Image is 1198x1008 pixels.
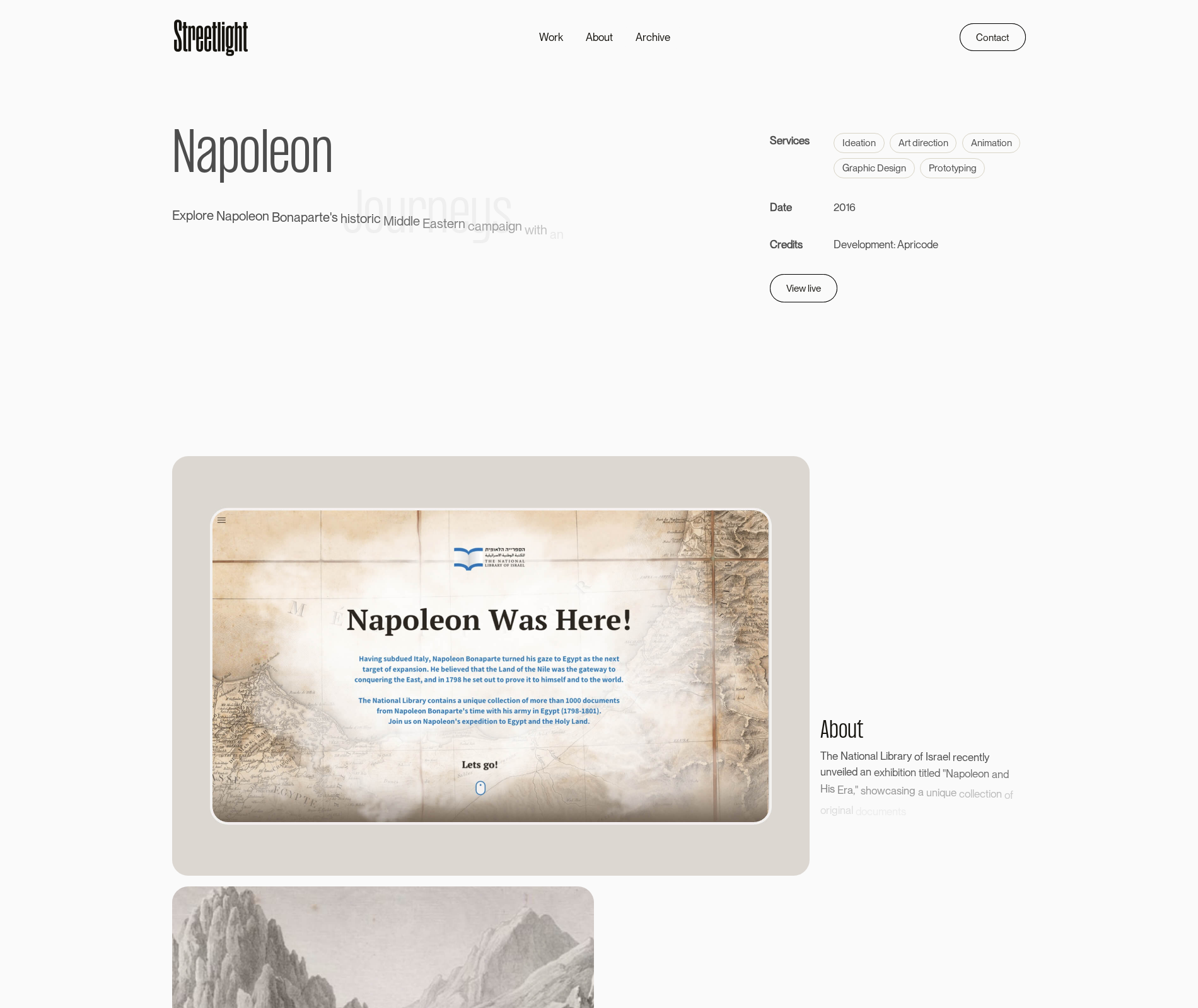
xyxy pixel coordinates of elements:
a: Contact [960,23,1026,51]
span: t [898,806,901,820]
span: a [499,217,506,236]
span: l [927,767,929,781]
span: u [847,719,857,743]
div: Work [539,30,563,45]
span: N [946,767,953,781]
span: e [413,211,420,230]
a: Work [528,26,574,49]
span: d [1003,769,1009,782]
span: e [323,208,330,227]
span: o [289,127,310,186]
span: " [943,767,946,781]
span: n [866,766,871,780]
span: g [832,804,838,818]
span: l [260,127,269,186]
span: a [225,207,232,226]
span: t [924,767,927,781]
span: i [371,209,374,228]
span: p [301,208,308,227]
span: n [996,788,1002,802]
span: y [907,750,912,764]
span: l [972,788,974,802]
span: e [269,127,289,186]
span: s [901,806,906,820]
span: t [537,220,540,239]
span: d [934,767,940,781]
a: Archive [624,26,682,49]
span: o [861,806,867,820]
span: r [903,750,907,764]
div: Prototyping [920,158,985,178]
div: Art direction [890,133,957,153]
span: o [1004,789,1010,803]
span: a [897,750,903,764]
span: o [280,208,287,227]
span: f [920,750,923,764]
span: c [959,788,965,802]
div: About [586,30,613,45]
span: a [937,751,943,765]
span: p [218,127,239,186]
span: r [933,751,937,765]
span: o [239,207,246,226]
span: q [939,787,945,801]
span: a [430,214,437,232]
span: o [978,767,984,781]
span: o [363,188,384,247]
span: e [968,751,974,765]
span: e [846,765,852,779]
span: E [837,784,844,798]
span: o [965,767,970,781]
span: d [404,211,410,230]
span: u [945,787,951,801]
span: l [982,751,984,765]
span: e [957,751,962,765]
span: l [851,804,853,818]
span: e [929,767,934,781]
span: N [172,127,195,186]
span: t [443,214,447,232]
span: l [246,207,248,226]
span: o [195,206,202,225]
span: a [196,127,218,186]
span: u [820,765,826,779]
span: e [951,787,957,801]
span: , [853,784,855,798]
span: n [311,127,333,186]
span: g [909,785,916,799]
span: l [876,750,878,764]
span: s [350,209,356,228]
span: h [540,220,547,239]
span: i [890,767,892,781]
span: n [840,804,846,818]
span: i [857,750,859,764]
span: ' [330,208,332,227]
span: r [893,750,897,764]
span: c [885,785,891,799]
div: Graphic Design [834,158,914,178]
span: s [437,214,443,232]
span: o [859,750,864,764]
span: i [534,220,537,239]
span: o [820,804,826,818]
strong: Credits [770,238,803,251]
span: i [842,765,844,779]
span: l [410,211,413,230]
span: E [172,206,180,225]
span: c [980,788,986,802]
span: i [902,785,904,799]
span: n [458,214,465,232]
span: J [342,188,363,247]
span: i [828,783,830,797]
span: y [984,751,989,765]
span: e [974,788,980,802]
span: n [997,769,1003,782]
span: n [826,765,832,779]
span: n [515,217,522,236]
span: n [864,750,870,764]
span: u [926,787,932,801]
span: n [904,785,909,799]
span: o [914,750,920,764]
span: r [202,206,207,225]
span: n [892,806,898,820]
